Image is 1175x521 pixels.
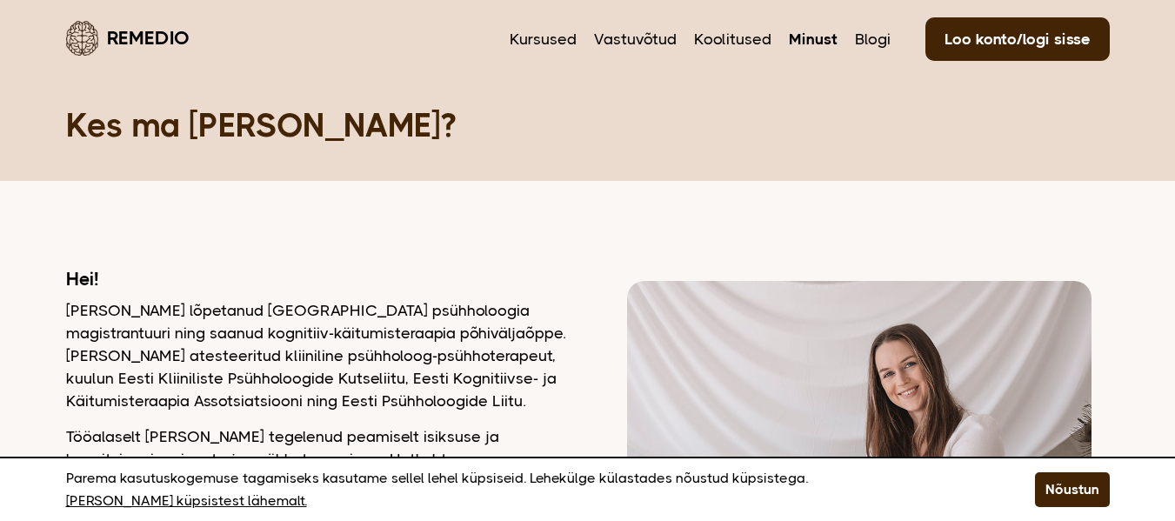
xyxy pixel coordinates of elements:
[66,21,98,56] img: Remedio logo
[594,28,677,50] a: Vastuvõtud
[66,467,991,512] p: Parema kasutuskogemuse tagamiseks kasutame sellel lehel küpsiseid. Lehekülge külastades nõustud k...
[510,28,577,50] a: Kursused
[66,17,190,58] a: Remedio
[925,17,1110,61] a: Loo konto/logi sisse
[855,28,891,50] a: Blogi
[1035,472,1110,507] button: Nõustun
[66,268,566,291] h2: Hei!
[66,490,307,512] a: [PERSON_NAME] küpsistest lähemalt.
[694,28,771,50] a: Koolitused
[789,28,838,50] a: Minust
[66,104,1110,146] h1: Kes ma [PERSON_NAME]?
[66,299,566,412] p: [PERSON_NAME] lõpetanud [GEOGRAPHIC_DATA] psühholoogia magistrantuuri ning saanud kognitiiv-käitu...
